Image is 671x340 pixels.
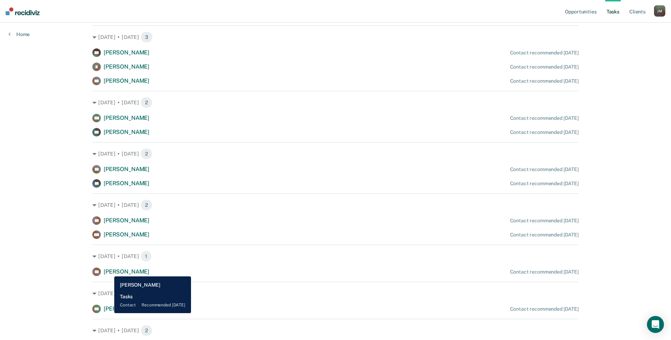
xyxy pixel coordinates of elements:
span: 2 [140,325,152,336]
span: 1 [140,288,152,299]
span: 1 [140,251,152,262]
div: Contact recommended [DATE] [510,78,579,84]
div: Contact recommended [DATE] [510,115,579,121]
div: Contact recommended [DATE] [510,269,579,275]
span: 2 [140,199,152,211]
span: [PERSON_NAME] [104,166,149,172]
div: Contact recommended [DATE] [510,166,579,172]
span: [PERSON_NAME] [104,231,149,238]
span: [PERSON_NAME] [104,77,149,84]
div: [DATE] • [DATE] 2 [92,97,579,108]
div: J M [654,5,665,17]
div: [DATE] • [DATE] 2 [92,148,579,159]
span: [PERSON_NAME] [104,180,149,187]
div: [DATE] • [DATE] 2 [92,325,579,336]
div: Contact recommended [DATE] [510,129,579,135]
span: [PERSON_NAME] [104,305,149,312]
span: [PERSON_NAME] [104,268,149,275]
div: Contact recommended [DATE] [510,50,579,56]
div: [DATE] • [DATE] 1 [92,251,579,262]
span: 2 [140,148,152,159]
span: 2 [140,97,152,108]
div: [DATE] • [DATE] 1 [92,288,579,299]
span: [PERSON_NAME] [104,217,149,224]
div: Contact recommended [DATE] [510,232,579,238]
div: Open Intercom Messenger [647,316,664,333]
div: [DATE] • [DATE] 2 [92,199,579,211]
span: [PERSON_NAME] [104,49,149,56]
div: Contact recommended [DATE] [510,181,579,187]
button: JM [654,5,665,17]
span: [PERSON_NAME] [104,129,149,135]
a: Home [8,31,30,37]
span: [PERSON_NAME] [104,115,149,121]
div: Contact recommended [DATE] [510,64,579,70]
div: Contact recommended [DATE] [510,306,579,312]
img: Recidiviz [6,7,40,15]
span: 3 [140,31,153,43]
div: Contact recommended [DATE] [510,218,579,224]
span: [PERSON_NAME] [104,63,149,70]
div: [DATE] • [DATE] 3 [92,31,579,43]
